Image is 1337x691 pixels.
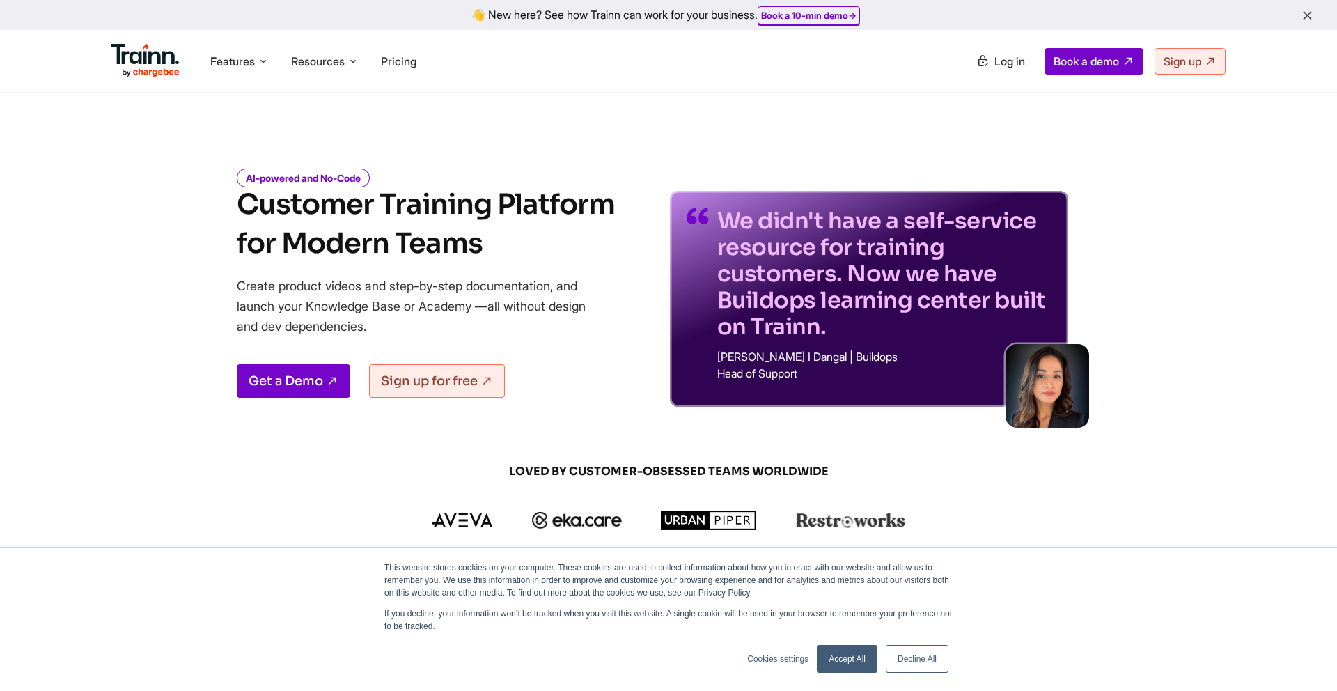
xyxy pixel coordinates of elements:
[817,645,877,673] a: Accept All
[1155,48,1226,75] a: Sign up
[1164,54,1201,68] span: Sign up
[796,513,905,528] img: restroworks logo
[369,364,505,398] a: Sign up for free
[761,10,848,21] b: Book a 10-min demo
[717,351,1051,362] p: [PERSON_NAME] I Dangal | Buildops
[237,364,350,398] a: Get a Demo
[111,44,180,77] img: Trainn Logo
[334,464,1003,479] span: LOVED BY CUSTOMER-OBSESSED TEAMS WORLDWIDE
[761,10,857,21] a: Book a 10-min demo→
[210,54,255,69] span: Features
[968,49,1033,74] a: Log in
[384,561,953,599] p: This website stores cookies on your computer. These cookies are used to collect information about...
[687,208,709,224] img: quotes-purple.41a7099.svg
[532,512,623,529] img: ekacare logo
[717,368,1051,379] p: Head of Support
[381,54,416,68] a: Pricing
[717,208,1051,340] p: We didn't have a self-service resource for training customers. Now we have Buildops learning cent...
[1045,48,1143,75] a: Book a demo
[432,513,493,527] img: aveva logo
[237,169,370,187] i: AI-powered and No-Code
[291,54,345,69] span: Resources
[384,607,953,632] p: If you decline, your information won’t be tracked when you visit this website. A single cookie wi...
[1006,344,1089,428] img: sabina-buildops.d2e8138.png
[747,653,808,665] a: Cookies settings
[237,276,606,336] p: Create product videos and step-by-step documentation, and launch your Knowledge Base or Academy —...
[1054,54,1119,68] span: Book a demo
[661,511,757,530] img: urbanpiper logo
[8,8,1329,22] div: 👋 New here? See how Trainn can work for your business.
[994,54,1025,68] span: Log in
[886,645,948,673] a: Decline All
[237,185,615,263] h1: Customer Training Platform for Modern Teams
